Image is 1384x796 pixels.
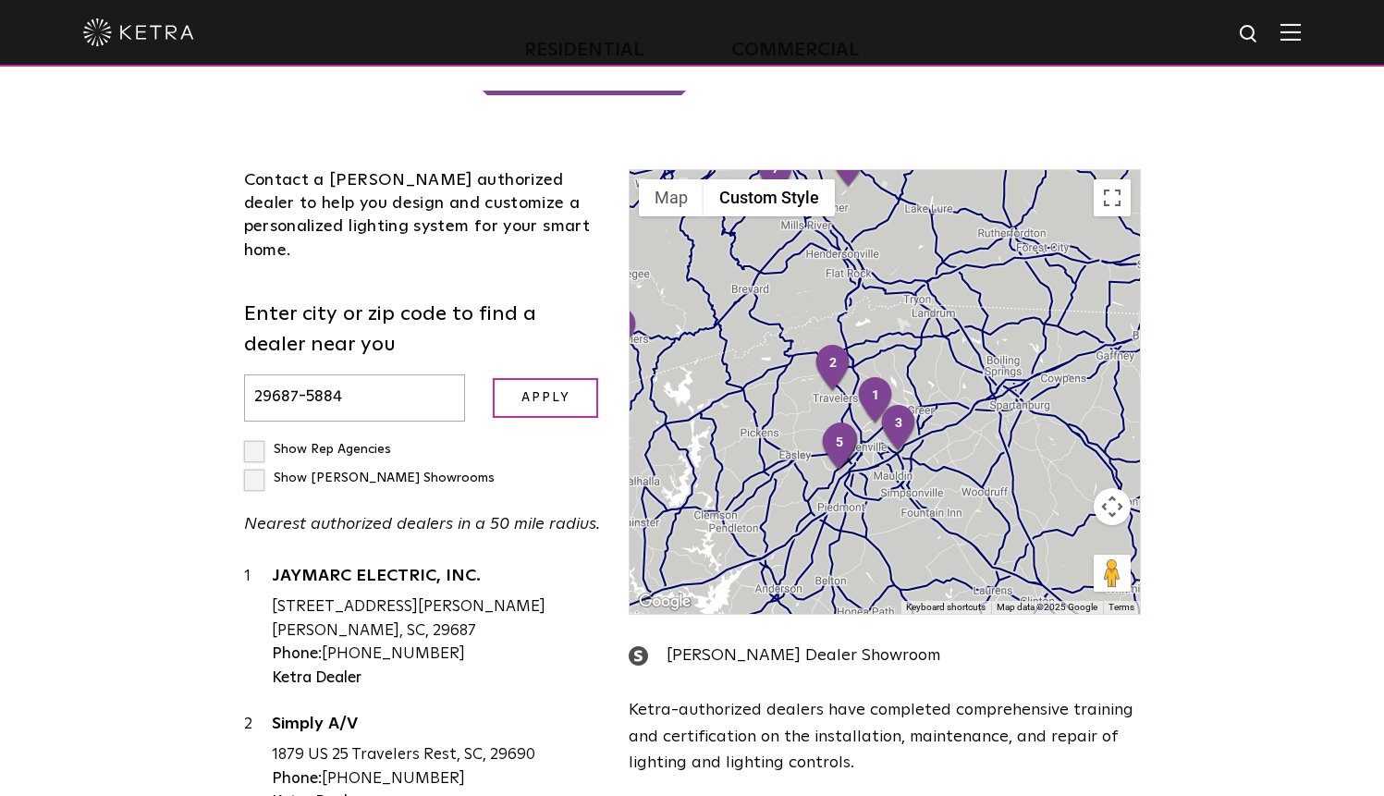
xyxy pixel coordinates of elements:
img: Google [634,590,695,614]
strong: Phone: [272,771,322,787]
button: Map camera controls [1094,488,1131,525]
a: Terms (opens in new tab) [1108,602,1134,612]
button: Custom Style [704,179,835,216]
div: 3 [879,404,918,454]
div: [PHONE_NUMBER] [272,643,602,667]
span: Map data ©2025 Google [997,602,1097,612]
div: [PHONE_NUMBER] [272,767,602,791]
button: Drag Pegman onto the map to open Street View [1094,555,1131,592]
label: Show [PERSON_NAME] Showrooms [244,471,495,484]
img: Hamburger%20Nav.svg [1280,23,1301,41]
p: Nearest authorized dealers in a 50 mile radius. [244,511,602,538]
label: Show Rep Agencies [244,443,391,456]
p: Ketra-authorized dealers have completed comprehensive training and certification on the installat... [629,697,1140,777]
strong: Ketra Dealer [272,670,361,686]
img: ketra-logo-2019-white [83,18,194,46]
button: Keyboard shortcuts [906,601,986,614]
img: search icon [1238,23,1261,46]
div: 1 [244,565,272,690]
a: Open this area in Google Maps (opens a new window) [634,590,695,614]
img: showroom_icon.png [629,646,648,666]
input: Apply [493,378,598,418]
div: [STREET_ADDRESS][PERSON_NAME] [PERSON_NAME], SC, 29687 [272,595,602,643]
div: 2 [814,344,852,394]
a: JAYMARC ELECTRIC, INC. [272,568,602,591]
div: 1879 US 25 Travelers Rest, SC, 29690 [272,743,602,767]
div: 4 [822,422,861,471]
div: 5 [820,423,859,473]
div: 1 [856,376,895,426]
div: Contact a [PERSON_NAME] authorized dealer to help you design and customize a personalized lightin... [244,169,602,263]
div: [PERSON_NAME] Dealer Showroom [629,643,1140,669]
label: Enter city or zip code to find a dealer near you [244,300,602,361]
div: 7 [756,150,795,200]
a: Simply A/V [272,716,602,739]
strong: Phone: [272,646,322,662]
button: Show street map [639,179,704,216]
input: Enter city or zip code [244,374,466,422]
button: Toggle fullscreen view [1094,179,1131,216]
div: 8 [600,306,639,356]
